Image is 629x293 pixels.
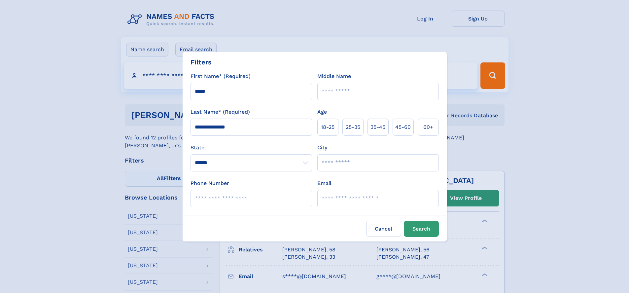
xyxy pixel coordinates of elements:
[321,123,334,131] span: 18‑25
[191,144,312,152] label: State
[423,123,433,131] span: 60+
[366,221,401,237] label: Cancel
[191,57,212,67] div: Filters
[404,221,439,237] button: Search
[395,123,411,131] span: 45‑60
[191,179,229,187] label: Phone Number
[191,72,251,80] label: First Name* (Required)
[317,144,327,152] label: City
[346,123,360,131] span: 25‑35
[370,123,385,131] span: 35‑45
[191,108,250,116] label: Last Name* (Required)
[317,72,351,80] label: Middle Name
[317,108,327,116] label: Age
[317,179,332,187] label: Email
